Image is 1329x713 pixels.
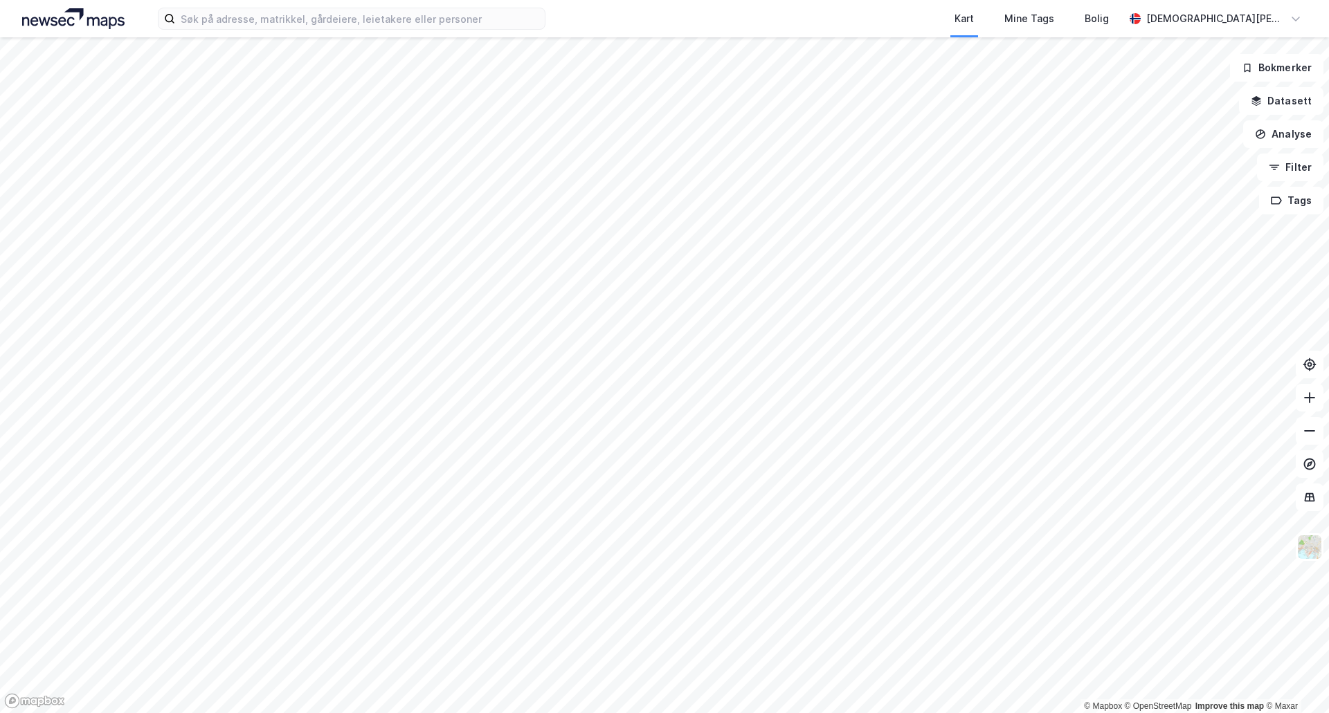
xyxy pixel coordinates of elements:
img: Z [1296,534,1323,560]
button: Tags [1259,187,1323,214]
div: Kart [955,10,974,27]
a: Mapbox homepage [4,693,65,709]
div: Bolig [1085,10,1109,27]
button: Bokmerker [1230,54,1323,82]
button: Filter [1257,154,1323,181]
div: [DEMOGRAPHIC_DATA][PERSON_NAME] [1146,10,1285,27]
a: Improve this map [1195,701,1264,711]
div: Mine Tags [1004,10,1054,27]
div: Kontrollprogram for chat [1260,647,1329,713]
button: Analyse [1243,120,1323,148]
img: logo.a4113a55bc3d86da70a041830d287a7e.svg [22,8,125,29]
input: Søk på adresse, matrikkel, gårdeiere, leietakere eller personer [175,8,545,29]
a: OpenStreetMap [1125,701,1192,711]
a: Mapbox [1084,701,1122,711]
iframe: Chat Widget [1260,647,1329,713]
button: Datasett [1239,87,1323,115]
